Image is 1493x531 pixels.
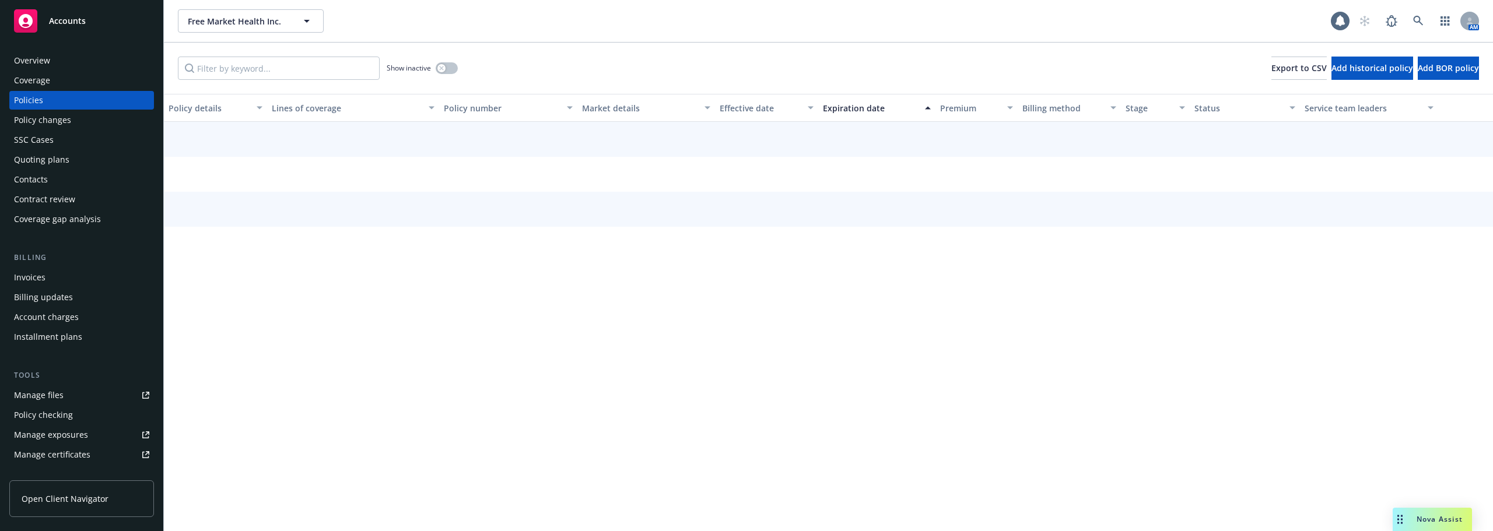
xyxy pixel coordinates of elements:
[14,91,43,110] div: Policies
[267,94,439,122] button: Lines of coverage
[22,493,108,505] span: Open Client Navigator
[9,308,154,326] a: Account charges
[1417,514,1463,524] span: Nova Assist
[9,5,154,37] a: Accounts
[14,386,64,405] div: Manage files
[582,102,698,114] div: Market details
[1418,62,1479,73] span: Add BOR policy
[577,94,715,122] button: Market details
[9,51,154,70] a: Overview
[720,102,801,114] div: Effective date
[1194,102,1282,114] div: Status
[9,210,154,228] a: Coverage gap analysis
[169,102,250,114] div: Policy details
[14,268,45,287] div: Invoices
[272,102,422,114] div: Lines of coverage
[9,190,154,209] a: Contract review
[9,170,154,189] a: Contacts
[9,71,154,90] a: Coverage
[1393,508,1407,531] div: Drag to move
[9,288,154,307] a: Billing updates
[1018,94,1121,122] button: Billing method
[9,150,154,169] a: Quoting plans
[49,16,86,26] span: Accounts
[439,94,577,122] button: Policy number
[164,94,267,122] button: Policy details
[1353,9,1376,33] a: Start snowing
[14,190,75,209] div: Contract review
[1393,508,1472,531] button: Nova Assist
[14,308,79,326] div: Account charges
[9,328,154,346] a: Installment plans
[9,425,154,444] a: Manage exposures
[1380,9,1403,33] a: Report a Bug
[444,102,559,114] div: Policy number
[9,252,154,263] div: Billing
[9,268,154,287] a: Invoices
[14,328,82,346] div: Installment plans
[14,150,69,169] div: Quoting plans
[387,63,431,73] span: Show inactive
[1407,9,1430,33] a: Search
[14,425,88,444] div: Manage exposures
[1300,94,1438,122] button: Service team leaders
[1271,57,1327,80] button: Export to CSV
[9,386,154,405] a: Manage files
[14,71,50,90] div: Coverage
[935,94,1018,122] button: Premium
[1305,102,1420,114] div: Service team leaders
[14,210,101,228] div: Coverage gap analysis
[1271,62,1327,73] span: Export to CSV
[14,51,50,70] div: Overview
[1418,57,1479,80] button: Add BOR policy
[178,57,380,80] input: Filter by keyword...
[14,131,54,149] div: SSC Cases
[9,370,154,381] div: Tools
[14,445,90,464] div: Manage certificates
[1121,94,1190,122] button: Stage
[1126,102,1172,114] div: Stage
[9,91,154,110] a: Policies
[178,9,324,33] button: Free Market Health Inc.
[823,102,918,114] div: Expiration date
[1331,62,1413,73] span: Add historical policy
[940,102,1001,114] div: Premium
[715,94,818,122] button: Effective date
[9,111,154,129] a: Policy changes
[14,406,73,424] div: Policy checking
[188,15,289,27] span: Free Market Health Inc.
[1190,94,1300,122] button: Status
[9,406,154,424] a: Policy checking
[9,131,154,149] a: SSC Cases
[818,94,935,122] button: Expiration date
[1434,9,1457,33] a: Switch app
[14,170,48,189] div: Contacts
[14,465,73,484] div: Manage claims
[1022,102,1103,114] div: Billing method
[14,111,71,129] div: Policy changes
[14,288,73,307] div: Billing updates
[9,445,154,464] a: Manage certificates
[9,465,154,484] a: Manage claims
[1331,57,1413,80] button: Add historical policy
